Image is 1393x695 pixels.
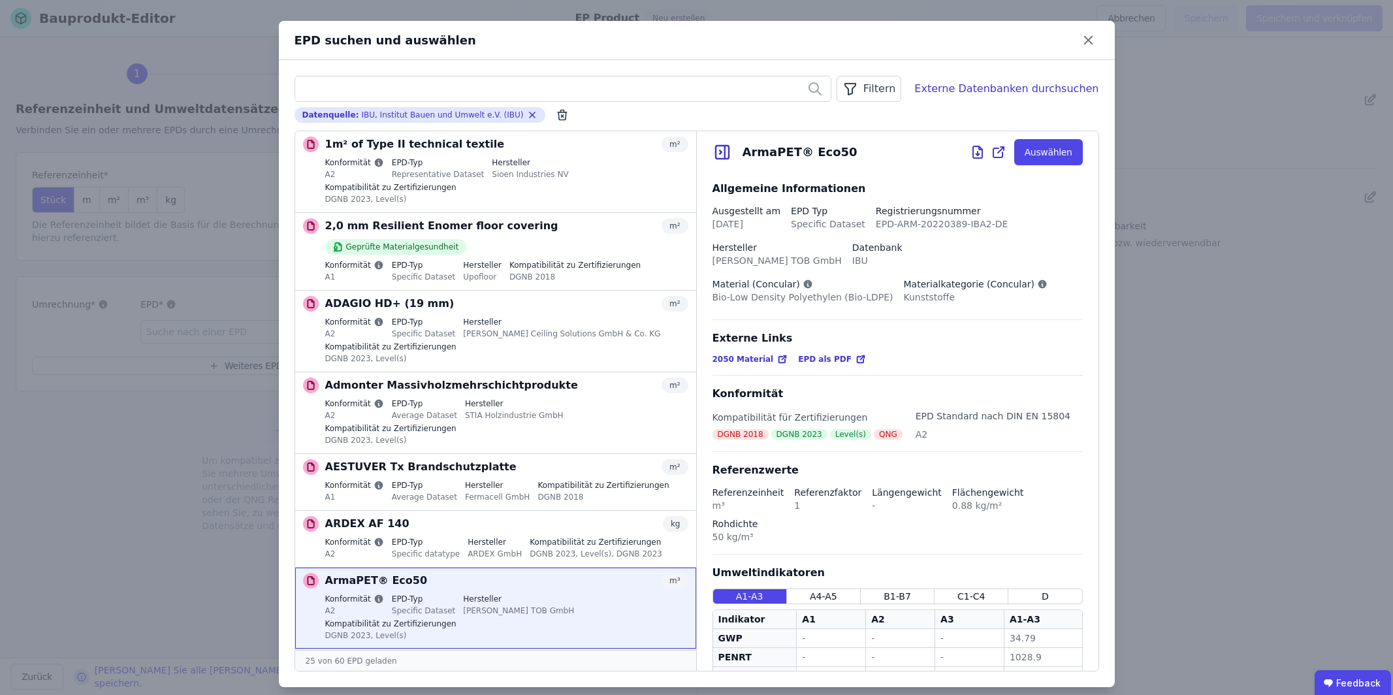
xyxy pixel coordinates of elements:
label: Kompatibilität zu Zertifizierungen [325,182,456,193]
div: 0.88 kg/m² [952,499,1023,512]
div: Fermacell GmbH [465,491,530,502]
p: ArmaPET® Eco50 [325,573,428,589]
label: Konformität [325,157,384,168]
div: [DATE] [713,218,781,231]
label: EPD-Typ [392,157,484,168]
div: Level(s) [830,429,871,440]
span: Datenquelle : [302,110,359,120]
div: 375.47 [1010,670,1077,683]
label: Hersteller [468,537,522,547]
div: A1 [325,270,384,282]
div: - [871,670,929,683]
div: A2 [325,168,384,180]
div: Registrierungsnummer [876,204,1008,218]
div: Datenbank [852,241,903,254]
button: Filtern [837,76,901,102]
div: Representative Dataset [392,168,484,180]
div: Bio-Low Density Polyethylen (Bio-LDPE) [713,291,893,304]
span: A4-A5 [810,590,837,603]
label: Kompatibilität zu Zertifizierungen [537,480,669,491]
div: Specific Dataset [791,218,865,231]
div: Average Dataset [392,409,457,421]
label: Kompatibilität zu Zertifizierungen [325,423,456,434]
div: Externe Datenbanken durchsuchen [914,81,1098,97]
div: - [871,632,929,645]
label: Hersteller [465,398,564,409]
label: Kompatibilität zu Zertifizierungen [325,619,456,629]
div: Referenzeinheit [713,486,784,499]
div: m² [662,296,688,312]
div: DGNB 2023 [771,429,827,440]
div: Umweltindikatoren [713,565,1083,581]
div: DGNB 2018 [537,491,669,502]
p: AESTUVER Tx Brandschutzplatte [325,459,517,475]
div: Materialkategorie (Concular) [904,278,1048,291]
div: [PERSON_NAME] TOB GmbH [463,604,574,616]
div: - [940,632,999,645]
p: 2,0 mm Resilient Enomer floor covering [325,218,558,234]
div: QNG [874,429,903,440]
div: A2 [325,547,384,559]
div: Referenzwerte [713,462,1083,478]
div: Upofloor [463,270,502,282]
div: A2 [871,613,885,626]
p: 1m² of Type II technical textile [325,137,505,152]
label: Hersteller [463,260,502,270]
div: Ausgestellt am [713,204,781,218]
div: Specific Dataset [392,604,456,616]
label: Kompatibilität zu Zertifizierungen [325,342,456,352]
div: Specific datatype [392,547,460,559]
div: kg [663,516,688,532]
div: Geprüfte Materialgesundheit [325,239,467,255]
div: Flächengewicht [952,486,1023,499]
label: Hersteller [463,317,660,327]
div: - [940,651,999,664]
div: EPD Typ [791,204,865,218]
div: A2 [325,604,384,616]
div: 34.79 [1010,632,1077,645]
div: m² [662,459,688,475]
div: m² [662,218,688,234]
div: m² [662,137,688,152]
div: - [940,670,999,683]
div: Rohdichte [713,517,758,530]
div: EPD suchen und auswählen [295,31,1079,50]
div: IBU [852,254,903,267]
label: EPD-Typ [392,537,460,547]
button: Auswählen [1014,139,1083,165]
div: Specific Dataset [392,270,456,282]
div: - [872,499,942,512]
label: Konformität [325,594,384,604]
div: ArmaPET® Eco50 [743,143,857,161]
label: Konformität [325,317,384,327]
div: DGNB 2018 [509,270,641,282]
label: Hersteller [492,157,568,168]
label: EPD-Typ [392,594,456,604]
div: Sioen Industries NV [492,168,568,180]
span: C1-C4 [957,590,985,603]
span: IBU, Institut Bauen und Umwelt e.V. (IBU) [361,110,523,120]
div: Material (Concular) [713,278,893,291]
label: Hersteller [465,480,530,491]
div: DGNB 2023, Level(s) [325,434,456,445]
div: A1 [325,491,384,502]
div: DGNB 2023, Level(s) [325,629,456,641]
span: B1-B7 [884,590,911,603]
div: DGNB 2018 [713,429,769,440]
span: D [1042,590,1049,603]
div: A2 [916,428,1070,441]
label: Kompatibilität zu Zertifizierungen [509,260,641,270]
label: Kompatibilität zu Zertifizierungen [530,537,662,547]
div: - [802,632,860,645]
span: A1-A3 [736,590,763,603]
label: EPD-Typ [392,398,457,409]
div: - [871,651,929,664]
span: 2050 Material [713,354,774,364]
div: A3 [940,613,954,626]
label: EPD-Typ [392,260,456,270]
label: EPD-Typ [392,480,457,491]
div: Kompatibilität für Zertifizierungen [713,411,905,429]
label: Konformität [325,398,384,409]
div: 25 von 60 EPD geladen [295,650,696,671]
div: DGNB 2023, Level(s), DGNB 2023 [530,547,662,559]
